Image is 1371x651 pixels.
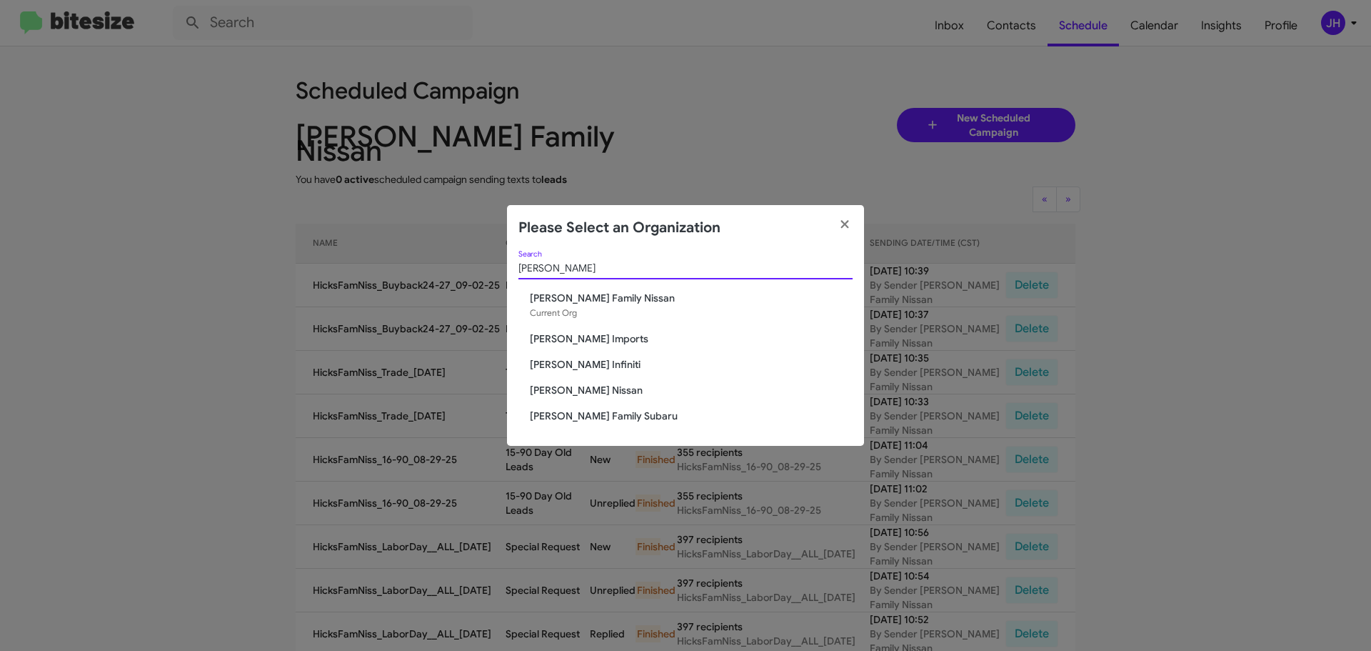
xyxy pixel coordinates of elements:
[530,332,853,346] span: [PERSON_NAME] Imports
[530,409,853,423] span: [PERSON_NAME] Family Subaru
[530,291,853,305] span: [PERSON_NAME] Family Nissan
[530,357,853,372] span: [PERSON_NAME] Infiniti
[530,307,577,318] span: Current Org
[518,217,720,239] h2: Please Select an Organization
[530,383,853,397] span: [PERSON_NAME] Nissan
